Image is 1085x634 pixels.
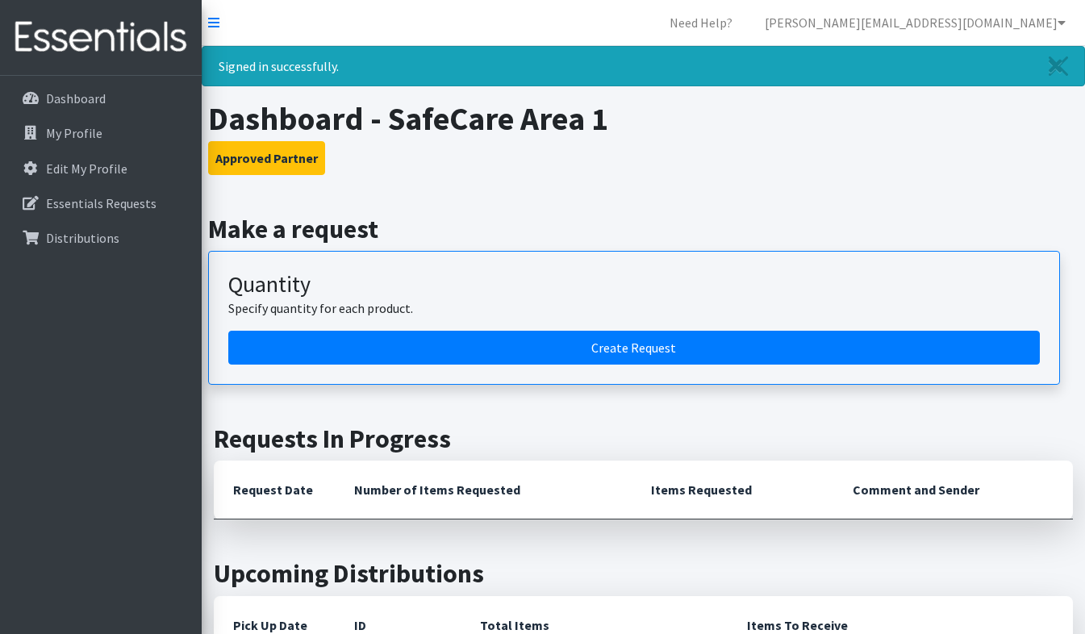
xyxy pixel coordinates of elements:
[6,117,195,149] a: My Profile
[228,298,1040,318] p: Specify quantity for each product.
[208,141,325,175] button: Approved Partner
[6,82,195,115] a: Dashboard
[335,461,632,519] th: Number of Items Requested
[208,99,1079,138] h1: Dashboard - SafeCare Area 1
[752,6,1079,39] a: [PERSON_NAME][EMAIL_ADDRESS][DOMAIN_NAME]
[632,461,833,519] th: Items Requested
[214,423,1073,454] h2: Requests In Progress
[228,271,1040,298] h3: Quantity
[228,331,1040,365] a: Create a request by quantity
[657,6,745,39] a: Need Help?
[6,152,195,185] a: Edit My Profile
[6,222,195,254] a: Distributions
[214,461,335,519] th: Request Date
[6,10,195,65] img: HumanEssentials
[6,187,195,219] a: Essentials Requests
[202,46,1085,86] div: Signed in successfully.
[833,461,1073,519] th: Comment and Sender
[46,125,102,141] p: My Profile
[46,90,106,106] p: Dashboard
[46,161,127,177] p: Edit My Profile
[214,558,1073,589] h2: Upcoming Distributions
[1033,47,1084,86] a: Close
[208,214,1079,244] h2: Make a request
[46,230,119,246] p: Distributions
[46,195,156,211] p: Essentials Requests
